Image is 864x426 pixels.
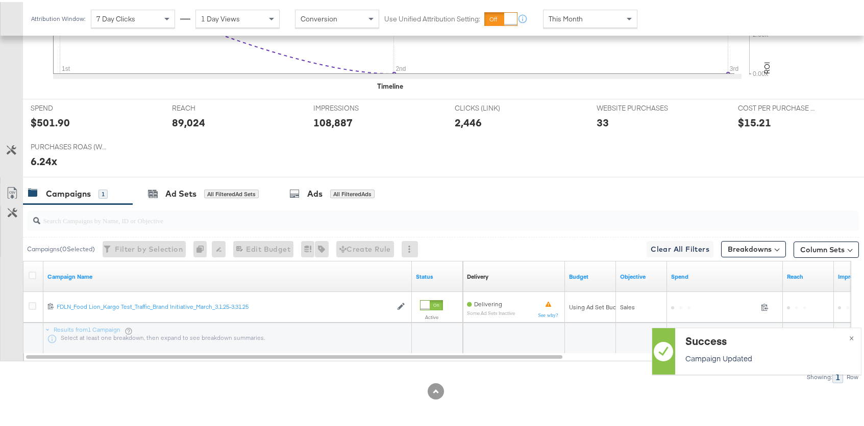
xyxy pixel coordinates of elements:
span: WEBSITE PURCHASES [597,101,673,111]
span: COST PER PURCHASE (WEBSITE EVENTS) [738,101,814,111]
p: Campaign Updated [685,351,848,361]
a: Shows the current state of your Ad Campaign. [416,271,459,279]
span: CLICKS (LINK) [455,101,531,111]
span: Delivering [474,298,502,306]
a: FDLN_Food Lion_Kargo Test_Traffic_Brand Initiative_March_3.1.25-3.31.25 [57,301,392,309]
span: IMPRESSIONS [313,101,390,111]
div: 89,024 [172,113,205,128]
sub: Some Ad Sets Inactive [467,308,515,314]
div: 33 [597,113,609,128]
div: Campaigns ( 0 Selected) [27,243,95,252]
button: Breakdowns [721,239,786,255]
div: Timeline [377,79,403,89]
div: $15.21 [738,113,771,128]
div: Success [685,331,848,346]
span: 7 Day Clicks [96,12,135,21]
div: 2,446 [455,113,482,128]
span: × [849,329,854,341]
div: All Filtered Ads [330,188,375,197]
div: 6.24x [31,152,57,167]
text: ROI [762,60,772,72]
div: Delivery [467,271,488,279]
div: All Filtered Ad Sets [204,188,259,197]
span: This Month [549,12,583,21]
div: 108,887 [313,113,353,128]
a: The maximum amount you're willing to spend on your ads, on average each day or over the lifetime ... [569,271,612,279]
div: $501.90 [31,113,70,128]
div: 1 [98,188,108,197]
button: Clear All Filters [647,239,713,255]
div: 0 [193,239,212,255]
span: 1 Day Views [201,12,240,21]
a: The number of people your ad was served to. [787,271,830,279]
a: Your campaign's objective. [620,271,663,279]
a: Your campaign name. [47,271,408,279]
span: Sales [620,301,635,309]
div: Campaigns [46,186,91,198]
div: Using Ad Set Budget [569,301,626,309]
label: Use Unified Attribution Setting: [384,12,480,22]
a: Reflects the ability of your Ad Campaign to achieve delivery based on ad states, schedule and bud... [467,271,488,279]
div: Ad Sets [165,186,196,198]
div: Ads [307,186,323,198]
div: FDLN_Food Lion_Kargo Test_Traffic_Brand Initiative_March_3.1.25-3.31.25 [57,301,392,309]
span: REACH [172,101,249,111]
label: Active [420,312,443,318]
button: × [842,326,861,344]
button: Column Sets [794,239,859,256]
input: Search Campaigns by Name, ID or Objective [40,204,783,224]
span: SPEND [31,101,107,111]
span: PURCHASES ROAS (WEBSITE EVENTS) [31,140,107,150]
span: Clear All Filters [651,241,709,254]
div: Attribution Window: [31,13,86,20]
a: The total amount spent to date. [671,271,779,279]
span: Conversion [301,12,337,21]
